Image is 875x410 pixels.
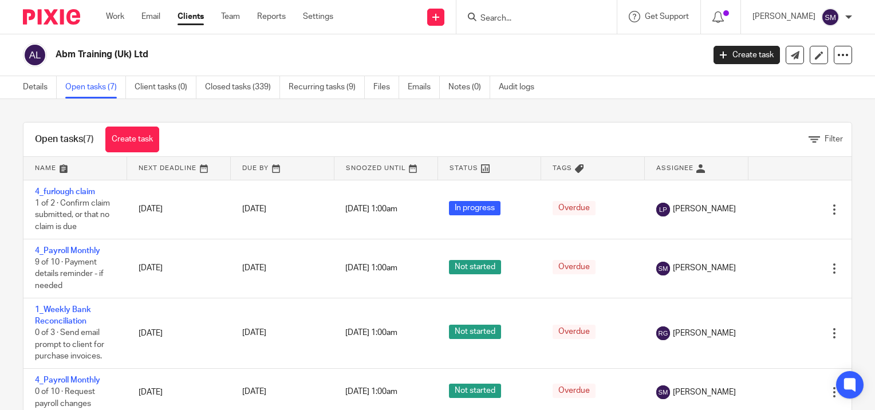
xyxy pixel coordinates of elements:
[408,76,440,98] a: Emails
[449,201,500,215] span: In progress
[35,329,104,360] span: 0 of 3 · Send email prompt to client for purchase invoices.
[346,165,406,171] span: Snoozed Until
[242,265,266,273] span: [DATE]
[35,133,94,145] h1: Open tasks
[673,203,736,215] span: [PERSON_NAME]
[553,384,596,398] span: Overdue
[65,76,126,98] a: Open tasks (7)
[450,165,478,171] span: Status
[656,262,670,275] img: svg%3E
[345,329,397,337] span: [DATE] 1:00am
[673,262,736,274] span: [PERSON_NAME]
[448,76,490,98] a: Notes (0)
[23,76,57,98] a: Details
[205,76,280,98] a: Closed tasks (339)
[656,203,670,216] img: svg%3E
[127,239,231,298] td: [DATE]
[242,329,266,337] span: [DATE]
[449,384,501,398] span: Not started
[673,387,736,398] span: [PERSON_NAME]
[35,376,100,384] a: 4_Payroll Monthly
[479,14,582,24] input: Search
[242,205,266,213] span: [DATE]
[345,206,397,214] span: [DATE] 1:00am
[127,180,231,239] td: [DATE]
[373,76,399,98] a: Files
[714,46,780,64] a: Create task
[553,201,596,215] span: Overdue
[178,11,204,22] a: Clients
[23,9,80,25] img: Pixie
[242,388,266,396] span: [DATE]
[821,8,839,26] img: svg%3E
[35,388,95,408] span: 0 of 10 · Request payroll changes
[23,43,47,67] img: svg%3E
[35,188,95,196] a: 4_furlough claim
[345,265,397,273] span: [DATE] 1:00am
[553,165,572,171] span: Tags
[35,258,104,290] span: 9 of 10 · Payment details reminder - if needed
[56,49,568,61] h2: Abm Training (Uk) Ltd
[449,260,501,274] span: Not started
[499,76,543,98] a: Audit logs
[127,298,231,368] td: [DATE]
[106,11,124,22] a: Work
[345,388,397,396] span: [DATE] 1:00am
[449,325,501,339] span: Not started
[645,13,689,21] span: Get Support
[141,11,160,22] a: Email
[825,135,843,143] span: Filter
[553,260,596,274] span: Overdue
[83,135,94,144] span: (7)
[221,11,240,22] a: Team
[656,326,670,340] img: svg%3E
[289,76,365,98] a: Recurring tasks (9)
[553,325,596,339] span: Overdue
[752,11,815,22] p: [PERSON_NAME]
[673,328,736,339] span: [PERSON_NAME]
[105,127,159,152] a: Create task
[35,247,100,255] a: 4_Payroll Monthly
[303,11,333,22] a: Settings
[257,11,286,22] a: Reports
[135,76,196,98] a: Client tasks (0)
[35,306,91,325] a: 1_Weekly Bank Reconciliation
[656,385,670,399] img: svg%3E
[35,199,110,231] span: 1 of 2 · Confirm claim submitted, or that no claim is due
